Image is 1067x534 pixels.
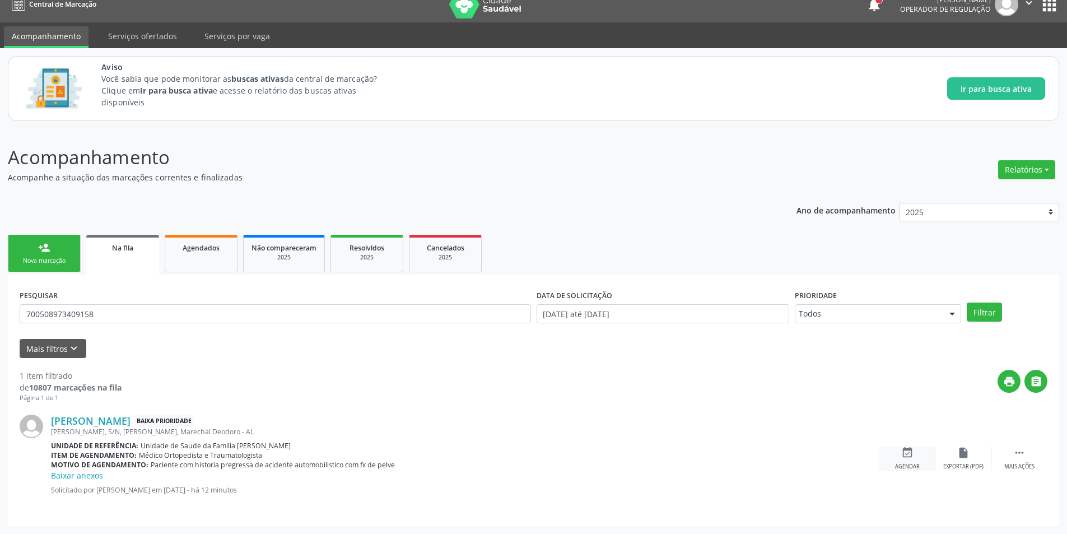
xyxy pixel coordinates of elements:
span: Baixa Prioridade [134,415,194,427]
i: print [1003,375,1015,388]
div: Exportar (PDF) [943,463,984,471]
div: de [20,382,122,393]
b: Unidade de referência: [51,441,138,451]
span: Todos [799,308,938,319]
div: 1 item filtrado [20,370,122,382]
span: Resolvidos [350,243,384,253]
strong: Ir para busca ativa [140,85,213,96]
input: Nome, CNS [20,304,531,323]
div: 2025 [339,253,395,262]
div: 2025 [417,253,473,262]
button: Mais filtroskeyboard_arrow_down [20,339,86,359]
div: 2025 [251,253,316,262]
span: Cancelados [427,243,464,253]
p: Acompanhe a situação das marcações correntes e finalizadas [8,171,744,183]
span: Aviso [101,61,398,73]
i: event_available [901,447,914,459]
button: print [998,370,1021,393]
input: Selecione um intervalo [537,304,789,323]
button: Filtrar [967,303,1002,322]
label: Prioridade [795,287,837,304]
div: Página 1 de 1 [20,393,122,403]
span: Paciente com historia pregressa de acidente automobilistico com fx de pelve [151,460,395,470]
b: Item de agendamento: [51,451,137,460]
div: Agendar [895,463,920,471]
span: Médico Ortopedista e Traumatologista [139,451,262,460]
label: PESQUISAR [20,287,58,304]
a: Serviços por vaga [197,26,278,46]
span: Unidade de Saude da Familia [PERSON_NAME] [141,441,291,451]
a: Baixar anexos [51,470,103,481]
label: DATA DE SOLICITAÇÃO [537,287,612,304]
span: Na fila [112,243,133,253]
p: Solicitado por [PERSON_NAME] em [DATE] - há 12 minutos [51,485,879,495]
button: Ir para busca ativa [947,77,1045,100]
a: Acompanhamento [4,26,88,48]
div: Mais ações [1004,463,1035,471]
i:  [1013,447,1026,459]
p: Acompanhamento [8,143,744,171]
button:  [1024,370,1047,393]
strong: 10807 marcações na fila [29,382,122,393]
strong: buscas ativas [231,73,283,84]
span: Ir para busca ativa [961,83,1032,95]
div: [PERSON_NAME], S/N, [PERSON_NAME], Marechal Deodoro - AL [51,427,879,437]
b: Motivo de agendamento: [51,460,148,470]
i: keyboard_arrow_down [68,342,80,355]
i: insert_drive_file [957,447,970,459]
a: Serviços ofertados [100,26,185,46]
button: Relatórios [998,160,1055,179]
img: img [20,415,43,438]
span: Operador de regulação [900,4,991,14]
i:  [1030,375,1042,388]
div: person_add [38,242,50,254]
p: Ano de acompanhamento [796,203,896,217]
p: Você sabia que pode monitorar as da central de marcação? Clique em e acesse o relatório das busca... [101,73,398,108]
span: Agendados [183,243,220,253]
img: Imagem de CalloutCard [22,63,86,114]
span: Não compareceram [251,243,316,253]
div: Nova marcação [16,257,72,265]
a: [PERSON_NAME] [51,415,131,427]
